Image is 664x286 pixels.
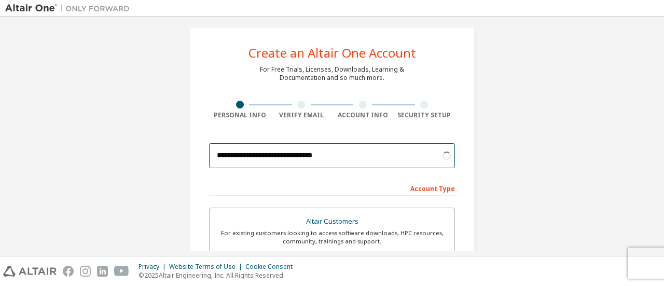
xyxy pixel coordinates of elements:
div: Altair Customers [216,214,448,229]
img: Altair One [5,3,135,13]
div: Website Terms of Use [169,263,245,271]
img: linkedin.svg [97,266,108,277]
p: © 2025 Altair Engineering, Inc. All Rights Reserved. [139,271,299,280]
div: Privacy [139,263,169,271]
div: Security Setup [394,111,455,119]
div: Personal Info [209,111,271,119]
img: instagram.svg [80,266,91,277]
img: facebook.svg [63,266,74,277]
img: youtube.svg [114,266,129,277]
div: Account Type [209,180,455,196]
div: Verify Email [271,111,333,119]
img: altair_logo.svg [3,266,57,277]
div: For Free Trials, Licenses, Downloads, Learning & Documentation and so much more. [260,65,404,82]
div: For existing customers looking to access software downloads, HPC resources, community, trainings ... [216,229,448,246]
div: Cookie Consent [245,263,299,271]
div: Account Info [332,111,394,119]
div: Create an Altair One Account [248,47,416,59]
